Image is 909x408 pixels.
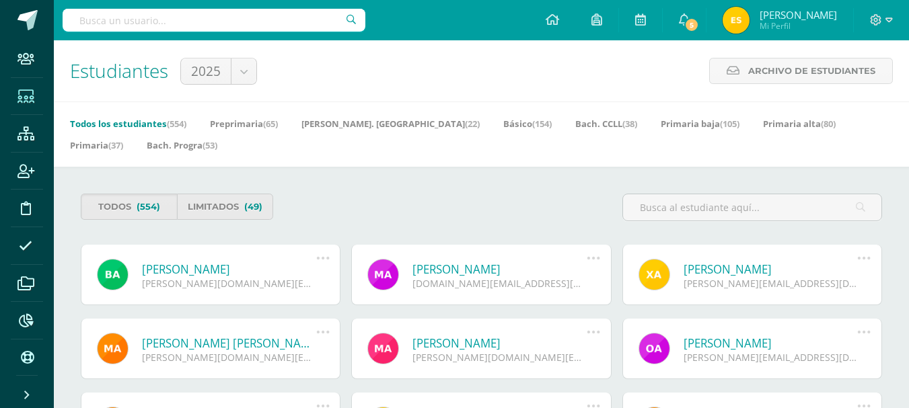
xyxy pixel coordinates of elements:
[575,113,637,134] a: Bach. CCLL(38)
[142,277,316,290] div: [PERSON_NAME][DOMAIN_NAME][EMAIL_ADDRESS][DOMAIN_NAME]
[622,118,637,130] span: (38)
[108,139,123,151] span: (37)
[181,58,256,84] a: 2025
[142,261,316,277] a: [PERSON_NAME]
[70,134,123,156] a: Primaria(37)
[137,194,160,219] span: (554)
[263,118,278,130] span: (65)
[70,58,168,83] span: Estudiantes
[203,139,217,151] span: (53)
[412,335,587,351] a: [PERSON_NAME]
[760,20,837,32] span: Mi Perfil
[748,58,875,83] span: Archivo de Estudiantes
[709,58,893,84] a: Archivo de Estudiantes
[210,113,278,134] a: Preprimaria(65)
[684,17,699,32] span: 5
[720,118,739,130] span: (105)
[412,351,587,364] div: [PERSON_NAME][DOMAIN_NAME][EMAIL_ADDRESS][DOMAIN_NAME]
[142,351,316,364] div: [PERSON_NAME][DOMAIN_NAME][EMAIL_ADDRESS][DOMAIN_NAME]
[147,134,217,156] a: Bach. Progra(53)
[684,335,858,351] a: [PERSON_NAME]
[167,118,186,130] span: (554)
[623,194,881,220] input: Busca al estudiante aquí...
[81,194,177,220] a: Todos(554)
[661,113,739,134] a: Primaria baja(105)
[177,194,273,220] a: Limitados(49)
[412,261,587,277] a: [PERSON_NAME]
[763,113,836,134] a: Primaria alta(80)
[412,277,587,290] div: [DOMAIN_NAME][EMAIL_ADDRESS][DOMAIN_NAME]
[760,8,837,22] span: [PERSON_NAME]
[684,351,858,364] div: [PERSON_NAME][EMAIL_ADDRESS][DOMAIN_NAME]
[465,118,480,130] span: (22)
[723,7,750,34] img: 0abf21bd2d0a573e157d53e234304166.png
[821,118,836,130] span: (80)
[244,194,262,219] span: (49)
[70,113,186,134] a: Todos los estudiantes(554)
[301,113,480,134] a: [PERSON_NAME]. [GEOGRAPHIC_DATA](22)
[503,113,552,134] a: Básico(154)
[142,335,316,351] a: [PERSON_NAME] [PERSON_NAME]
[684,277,858,290] div: [PERSON_NAME][EMAIL_ADDRESS][DOMAIN_NAME]
[532,118,552,130] span: (154)
[63,9,365,32] input: Busca un usuario...
[684,261,858,277] a: [PERSON_NAME]
[191,58,221,84] span: 2025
